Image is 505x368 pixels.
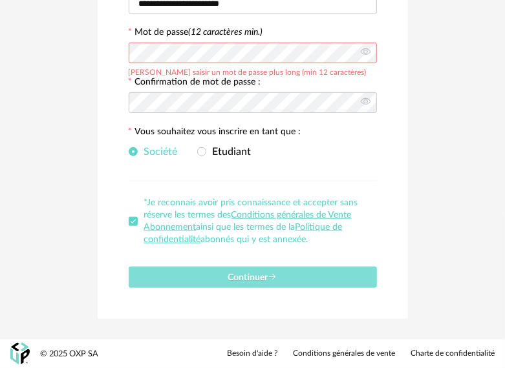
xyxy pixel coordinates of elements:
img: OXP [10,343,30,365]
label: Mot de passe [135,28,263,37]
a: Besoin d'aide ? [227,349,277,359]
span: Continuer [228,273,277,282]
a: Conditions générales de Vente Abonnement [144,210,352,232]
span: *Je reconnais avoir pris connaissance et accepter sans réserve les termes des ainsi que les terme... [144,198,358,244]
span: Société [138,147,178,157]
a: Conditions générales de vente [293,349,395,359]
i: (12 caractères min.) [189,28,263,37]
span: Etudiant [206,147,252,157]
label: Vous souhaitez vous inscrire en tant que : [129,127,301,139]
a: Charte de confidentialité [411,349,495,359]
div: [PERSON_NAME] saisir un mot de passe plus long (min 12 caractères) [129,66,367,76]
a: Politique de confidentialité [144,223,343,244]
div: © 2025 OXP SA [40,349,98,360]
button: Continuer [129,267,377,288]
label: Confirmation de mot de passe : [129,77,261,89]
